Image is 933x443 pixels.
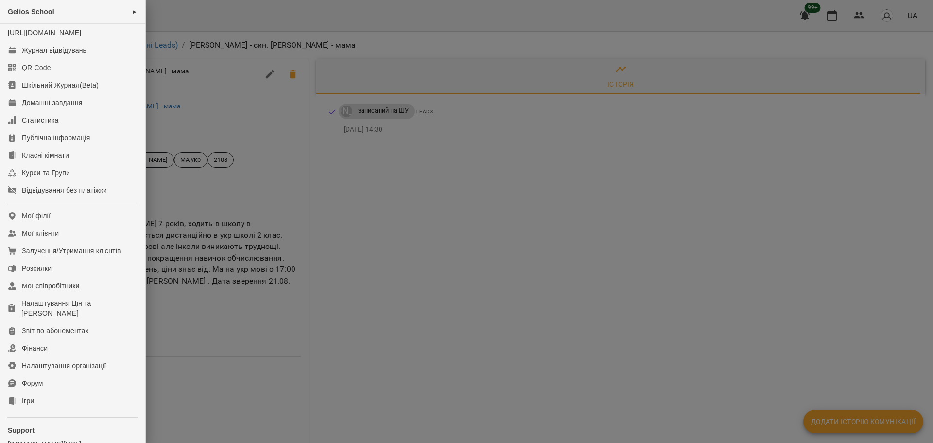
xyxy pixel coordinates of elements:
[22,229,59,238] div: Мої клієнти
[22,133,90,142] div: Публічна інформація
[22,343,48,353] div: Фінанси
[22,396,34,406] div: Ігри
[8,8,54,16] span: Gelios School
[22,80,99,90] div: Шкільний Журнал(Beta)
[22,246,121,256] div: Залучення/Утримання клієнтів
[22,98,82,107] div: Домашні завдання
[22,115,59,125] div: Статистика
[22,45,86,55] div: Журнал відвідувань
[132,8,138,16] span: ►
[22,150,69,160] div: Класні кімнати
[22,281,80,291] div: Мої співробітники
[22,361,106,371] div: Налаштування організації
[22,185,107,195] div: Відвідування без платіжки
[22,264,52,273] div: Розсилки
[22,211,51,221] div: Мої філії
[21,299,138,318] div: Налаштування Цін та [PERSON_NAME]
[22,63,51,72] div: QR Code
[22,326,89,336] div: Звіт по абонементах
[8,425,138,435] p: Support
[22,378,43,388] div: Форум
[22,168,70,177] div: Курси та Групи
[8,29,81,36] a: [URL][DOMAIN_NAME]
